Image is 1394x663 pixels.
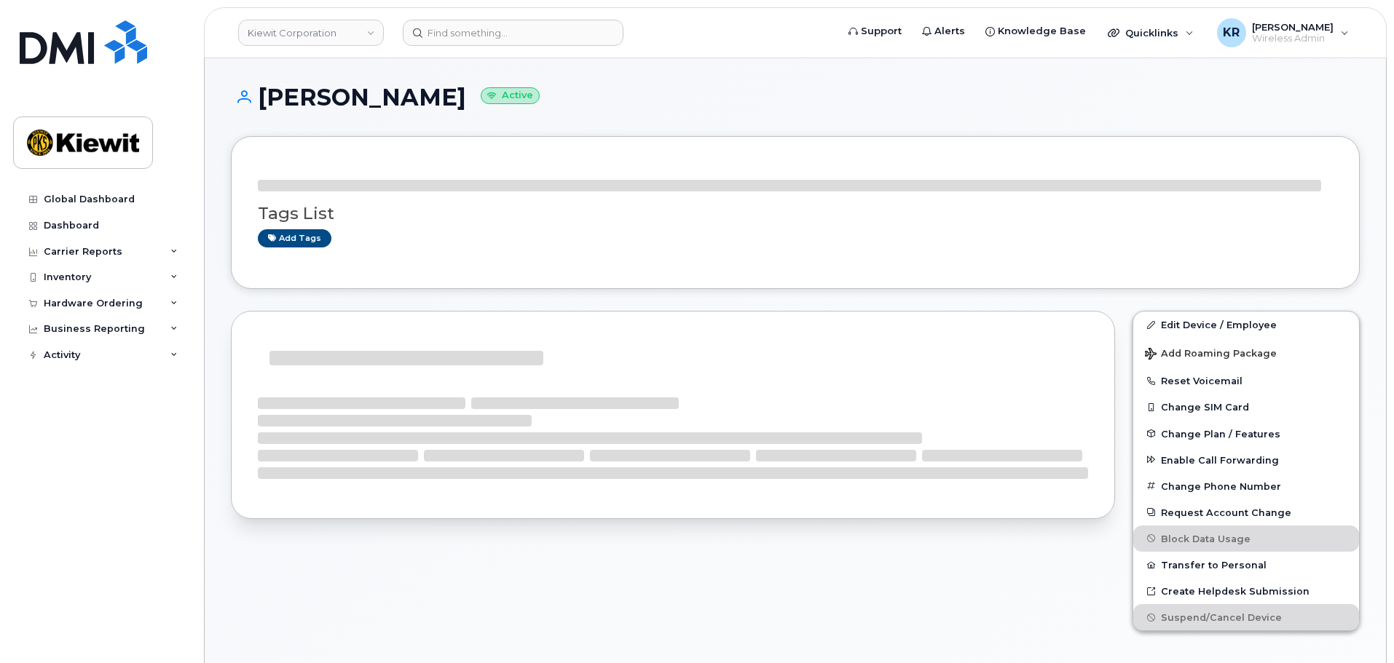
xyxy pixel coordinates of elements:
[1145,348,1277,362] span: Add Roaming Package
[1133,368,1359,394] button: Reset Voicemail
[258,229,331,247] a: Add tags
[1161,612,1282,623] span: Suspend/Cancel Device
[1133,311,1359,338] a: Edit Device / Employee
[231,84,1360,110] h1: [PERSON_NAME]
[1133,394,1359,420] button: Change SIM Card
[1133,499,1359,525] button: Request Account Change
[1133,338,1359,368] button: Add Roaming Package
[1133,473,1359,499] button: Change Phone Number
[1133,447,1359,473] button: Enable Call Forwarding
[1161,428,1280,439] span: Change Plan / Features
[1133,552,1359,578] button: Transfer to Personal
[1133,578,1359,604] a: Create Helpdesk Submission
[1133,604,1359,630] button: Suspend/Cancel Device
[258,205,1333,223] h3: Tags List
[481,87,540,104] small: Active
[1161,454,1279,465] span: Enable Call Forwarding
[1133,421,1359,447] button: Change Plan / Features
[1133,525,1359,552] button: Block Data Usage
